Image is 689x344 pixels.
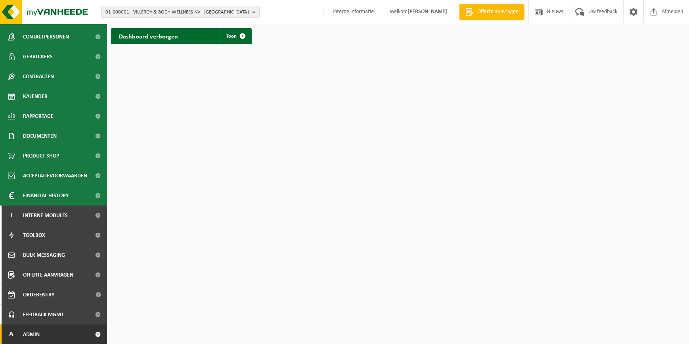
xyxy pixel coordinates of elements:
span: Offerte aanvragen [23,265,73,285]
label: Interne informatie [322,6,374,18]
span: Feedback MGMT [23,305,64,325]
span: Product Shop [23,146,59,166]
span: Contracten [23,67,54,86]
span: Gebruikers [23,47,53,67]
span: Rapportage [23,106,54,126]
span: Bulk Messaging [23,245,65,265]
h2: Dashboard verborgen [111,28,186,44]
a: Offerte aanvragen [459,4,524,20]
button: 01-000001 - VILLEROY & BOCH WELLNESS NV - [GEOGRAPHIC_DATA] [101,6,260,18]
span: Documenten [23,126,57,146]
span: Orderentry Goedkeuring [23,285,90,305]
strong: [PERSON_NAME] [408,9,447,15]
a: Toon [220,28,251,44]
span: Interne modules [23,206,68,225]
span: Financial History [23,186,69,206]
span: Toon [227,34,237,39]
span: Offerte aanvragen [475,8,521,16]
span: Toolbox [23,225,45,245]
span: Acceptatievoorwaarden [23,166,87,186]
span: Contactpersonen [23,27,69,47]
span: Kalender [23,86,48,106]
span: I [8,206,15,225]
span: 01-000001 - VILLEROY & BOCH WELLNESS NV - [GEOGRAPHIC_DATA] [105,6,249,18]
